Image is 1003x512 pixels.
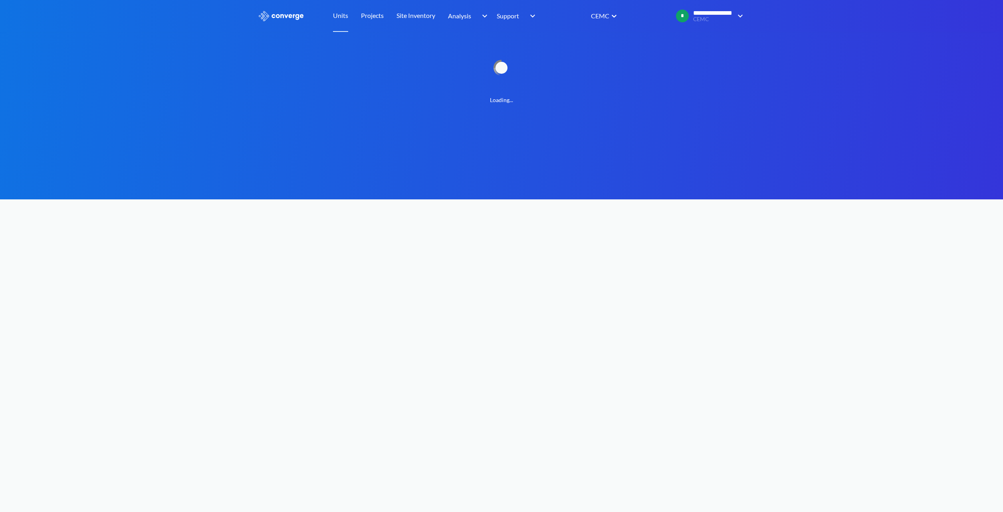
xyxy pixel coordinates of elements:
span: Analysis [448,11,471,21]
img: downArrow.svg [732,11,745,21]
span: Loading... [258,96,745,104]
span: CEMC [693,16,732,22]
img: downArrow.svg [525,11,537,21]
img: downArrow.svg [477,11,490,21]
div: CEMC [590,11,609,21]
span: Support [497,11,519,21]
img: logo_ewhite.svg [258,11,304,21]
